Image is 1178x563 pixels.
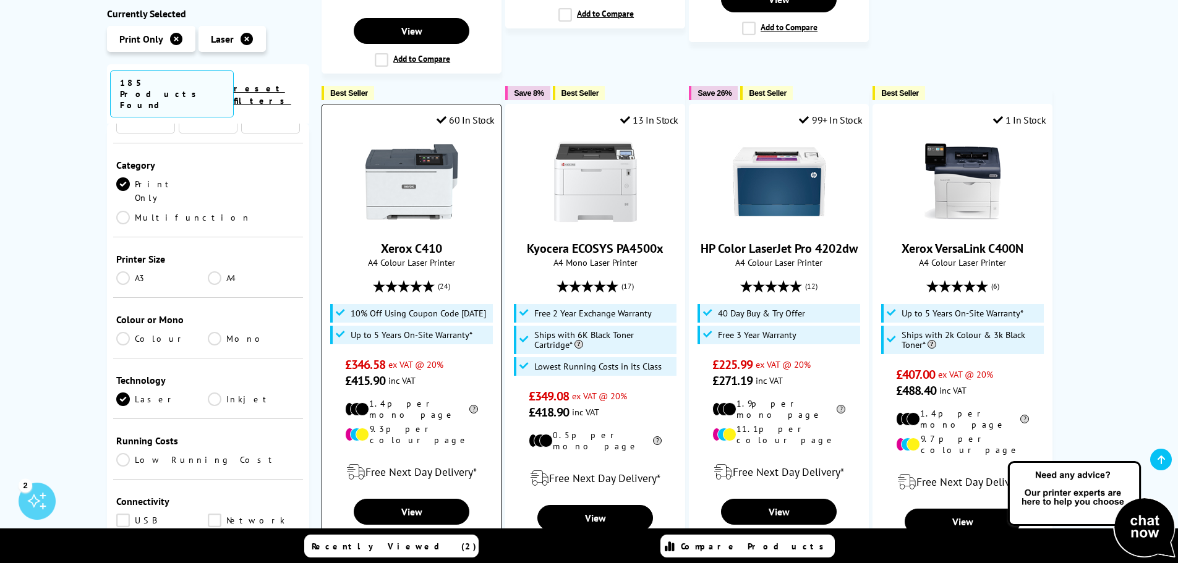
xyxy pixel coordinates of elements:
[351,330,472,340] span: Up to 5 Years On-Site Warranty*
[902,308,1023,318] span: Up to 5 Years On-Site Warranty*
[742,22,817,35] label: Add to Compare
[733,135,826,228] img: HP Color LaserJet Pro 4202dw
[345,357,385,373] span: £346.58
[799,114,862,126] div: 99+ In Stock
[354,499,469,525] a: View
[514,88,544,98] span: Save 8%
[345,398,478,420] li: 1.4p per mono page
[740,86,793,100] button: Best Seller
[712,398,845,420] li: 1.9p per mono page
[701,240,858,256] a: HP Color LaserJet Pro 4202dw
[365,135,458,228] img: Xerox C410
[712,373,753,389] span: £271.19
[939,384,967,396] span: inc VAT
[208,332,300,345] a: Mono
[902,240,1023,256] a: Xerox VersaLink C400N
[905,509,1020,535] a: View
[896,433,1029,455] li: 9.7p per colour page
[621,274,634,298] span: (17)
[116,392,208,406] a: Laser
[312,541,477,552] span: Recently Viewed (2)
[512,256,678,268] span: A4 Mono Laser Printer
[388,358,443,370] span: ex VAT @ 20%
[328,256,495,268] span: A4 Colour Laser Printer
[896,366,935,383] span: £407.00
[534,362,662,371] span: Lowest Running Costs in its Class
[879,256,1046,268] span: A4 Colour Laser Printer
[388,375,416,386] span: inc VAT
[116,271,208,285] a: A3
[549,135,642,228] img: Kyocera ECOSYS PA4500x
[938,368,993,380] span: ex VAT @ 20%
[116,495,301,507] div: Connectivity
[896,408,1029,430] li: 1.4p per mono page
[116,453,301,467] a: Low Running Cost
[116,253,301,265] div: Printer Size
[881,88,919,98] span: Best Seller
[529,404,569,420] span: £418.90
[345,423,478,446] li: 9.3p per colour page
[116,514,208,527] a: USB
[208,392,300,406] a: Inkjet
[993,114,1046,126] div: 1 In Stock
[375,53,450,67] label: Add to Compare
[620,114,678,126] div: 13 In Stock
[534,330,674,350] span: Ships with 6K Black Toner Cartridge*
[119,33,163,45] span: Print Only
[304,535,479,557] a: Recently Viewed (2)
[116,332,208,345] a: Colour
[916,218,1009,231] a: Xerox VersaLink C400N
[721,499,836,525] a: View
[512,461,678,496] div: modal_delivery
[322,86,374,100] button: Best Seller
[558,8,634,22] label: Add to Compare
[756,375,783,386] span: inc VAT
[19,478,32,492] div: 2
[549,218,642,231] a: Kyocera ECOSYS PA4500x
[529,430,662,452] li: 0.5p per mono page
[712,423,845,446] li: 11.1p per colour page
[505,86,550,100] button: Save 8%
[1005,459,1178,561] img: Open Live Chat window
[712,357,753,373] span: £225.99
[879,465,1046,499] div: modal_delivery
[345,373,385,389] span: £415.90
[681,541,830,552] span: Compare Products
[733,218,826,231] a: HP Color LaserJet Pro 4202dw
[572,390,627,402] span: ex VAT @ 20%
[537,505,652,531] a: View
[211,33,234,45] span: Laser
[756,358,811,370] span: ex VAT @ 20%
[330,88,368,98] span: Best Seller
[660,535,835,557] a: Compare Products
[527,240,664,256] a: Kyocera ECOSYS PA4500x
[689,86,738,100] button: Save 26%
[208,514,300,527] a: Network
[553,86,605,100] button: Best Seller
[365,218,458,231] a: Xerox C410
[572,406,599,418] span: inc VAT
[116,159,301,171] div: Category
[116,313,301,326] div: Colour or Mono
[351,308,486,318] span: 10% Off Using Coupon Code [DATE]
[208,271,300,285] a: A4
[107,7,310,20] div: Currently Selected
[698,88,732,98] span: Save 26%
[328,455,495,489] div: modal_delivery
[749,88,787,98] span: Best Seller
[354,18,469,44] a: View
[718,308,805,318] span: 40 Day Buy & Try Offer
[805,274,817,298] span: (12)
[873,86,925,100] button: Best Seller
[116,177,208,205] a: Print Only
[896,383,936,399] span: £488.40
[696,256,862,268] span: A4 Colour Laser Printer
[916,135,1009,228] img: Xerox VersaLink C400N
[561,88,599,98] span: Best Seller
[116,434,301,447] div: Running Costs
[116,374,301,386] div: Technology
[234,83,291,106] a: reset filters
[438,274,450,298] span: (24)
[381,240,442,256] a: Xerox C410
[902,330,1041,350] span: Ships with 2k Colour & 3k Black Toner*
